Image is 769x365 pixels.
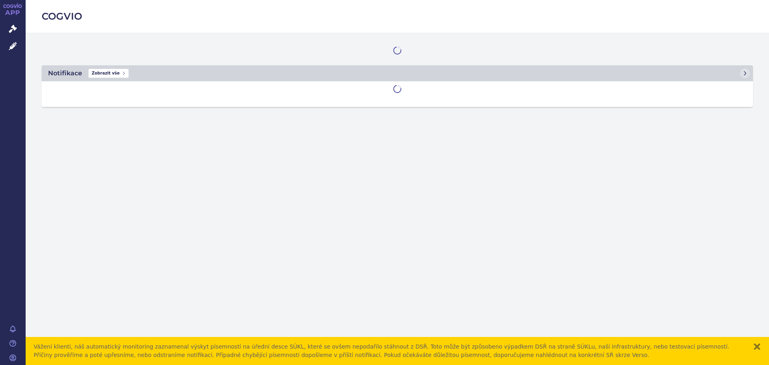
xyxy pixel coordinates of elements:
button: zavřít [753,343,761,351]
div: Vážení klienti, náš automatický monitoring zaznamenal výskyt písemností na úřední desce SÚKL, kte... [34,343,745,359]
h2: Notifikace [48,69,82,78]
span: Zobrazit vše [89,69,129,78]
a: NotifikaceZobrazit vše [42,65,753,81]
h2: COGVIO [42,10,753,23]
